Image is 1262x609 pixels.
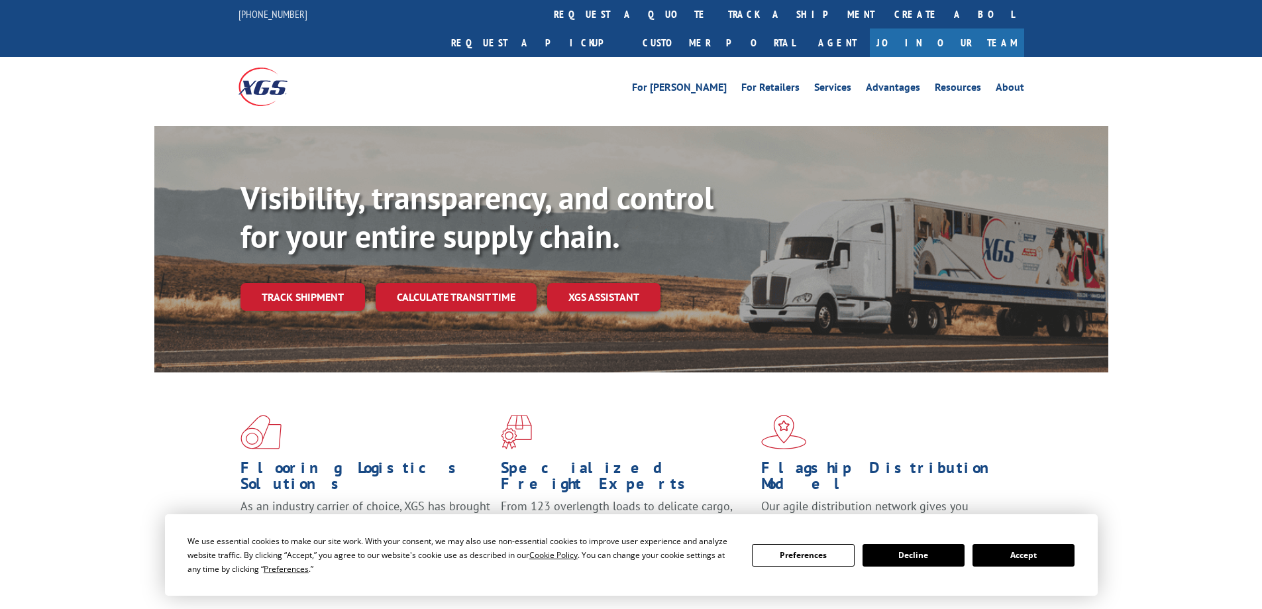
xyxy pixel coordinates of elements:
[264,563,309,575] span: Preferences
[814,82,851,97] a: Services
[870,28,1024,57] a: Join Our Team
[805,28,870,57] a: Agent
[633,28,805,57] a: Customer Portal
[187,534,736,576] div: We use essential cookies to make our site work. With your consent, we may also use non-essential ...
[376,283,537,311] a: Calculate transit time
[973,544,1075,567] button: Accept
[866,82,920,97] a: Advantages
[238,7,307,21] a: [PHONE_NUMBER]
[240,283,365,311] a: Track shipment
[935,82,981,97] a: Resources
[632,82,727,97] a: For [PERSON_NAME]
[529,549,578,561] span: Cookie Policy
[761,460,1012,498] h1: Flagship Distribution Model
[501,498,751,557] p: From 123 overlength loads to delicate cargo, our experienced staff knows the best way to move you...
[165,514,1098,596] div: Cookie Consent Prompt
[240,460,491,498] h1: Flooring Logistics Solutions
[996,82,1024,97] a: About
[501,415,532,449] img: xgs-icon-focused-on-flooring-red
[547,283,660,311] a: XGS ASSISTANT
[863,544,965,567] button: Decline
[240,177,713,256] b: Visibility, transparency, and control for your entire supply chain.
[752,544,854,567] button: Preferences
[441,28,633,57] a: Request a pickup
[741,82,800,97] a: For Retailers
[501,460,751,498] h1: Specialized Freight Experts
[240,415,282,449] img: xgs-icon-total-supply-chain-intelligence-red
[240,498,490,545] span: As an industry carrier of choice, XGS has brought innovation and dedication to flooring logistics...
[761,498,1005,529] span: Our agile distribution network gives you nationwide inventory management on demand.
[761,415,807,449] img: xgs-icon-flagship-distribution-model-red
